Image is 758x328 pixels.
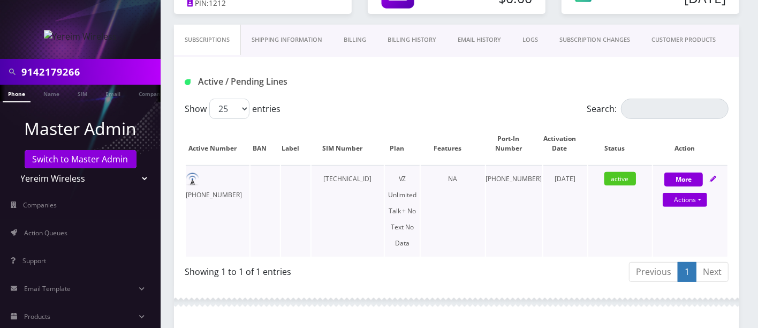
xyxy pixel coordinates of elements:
[185,79,191,85] img: Active / Pending Lines
[209,99,249,119] select: Showentries
[25,150,137,168] a: Switch to Master Admin
[377,25,447,55] a: Billing History
[678,262,696,282] a: 1
[24,312,50,321] span: Products
[549,25,641,55] a: SUBSCRIPTION CHANGES
[281,123,310,164] th: Label: activate to sort column ascending
[3,85,31,102] a: Phone
[653,123,727,164] th: Action: activate to sort column ascending
[696,262,729,282] a: Next
[588,123,652,164] th: Status: activate to sort column ascending
[663,193,707,207] a: Actions
[186,165,249,257] td: [PHONE_NUMBER]
[543,123,587,164] th: Activation Date: activate to sort column ascending
[24,228,67,237] span: Action Queues
[21,62,158,82] input: Search in Company
[664,173,703,187] button: More
[186,123,249,164] th: Active Number: activate to sort column ascending
[241,25,333,55] a: Shipping Information
[621,99,729,119] input: Search:
[24,200,57,210] span: Companies
[641,25,726,55] a: CUSTOMER PRODUCTS
[38,85,65,101] a: Name
[44,30,117,43] img: Yereim Wireless
[447,25,512,55] a: EMAIL HISTORY
[185,77,355,87] h1: Active / Pending Lines
[174,25,241,55] a: Subscriptions
[385,123,420,164] th: Plan: activate to sort column ascending
[486,165,542,257] td: [PHONE_NUMBER]
[312,165,384,257] td: [TECHNICAL_ID]
[333,25,377,55] a: Billing
[251,123,280,164] th: BAN: activate to sort column ascending
[22,256,46,265] span: Support
[24,284,71,293] span: Email Template
[185,261,449,278] div: Showing 1 to 1 of 1 entries
[486,123,542,164] th: Port-In Number: activate to sort column ascending
[72,85,93,101] a: SIM
[186,173,199,186] img: default.png
[629,262,678,282] a: Previous
[100,85,126,101] a: Email
[587,99,729,119] label: Search:
[185,99,281,119] label: Show entries
[512,25,549,55] a: LOGS
[385,165,420,257] td: VZ Unlimited Talk + No Text No Data
[604,172,636,185] span: active
[555,174,575,183] span: [DATE]
[421,123,484,164] th: Features: activate to sort column ascending
[133,85,169,101] a: Company
[421,165,484,257] td: NA
[312,123,384,164] th: SIM Number: activate to sort column ascending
